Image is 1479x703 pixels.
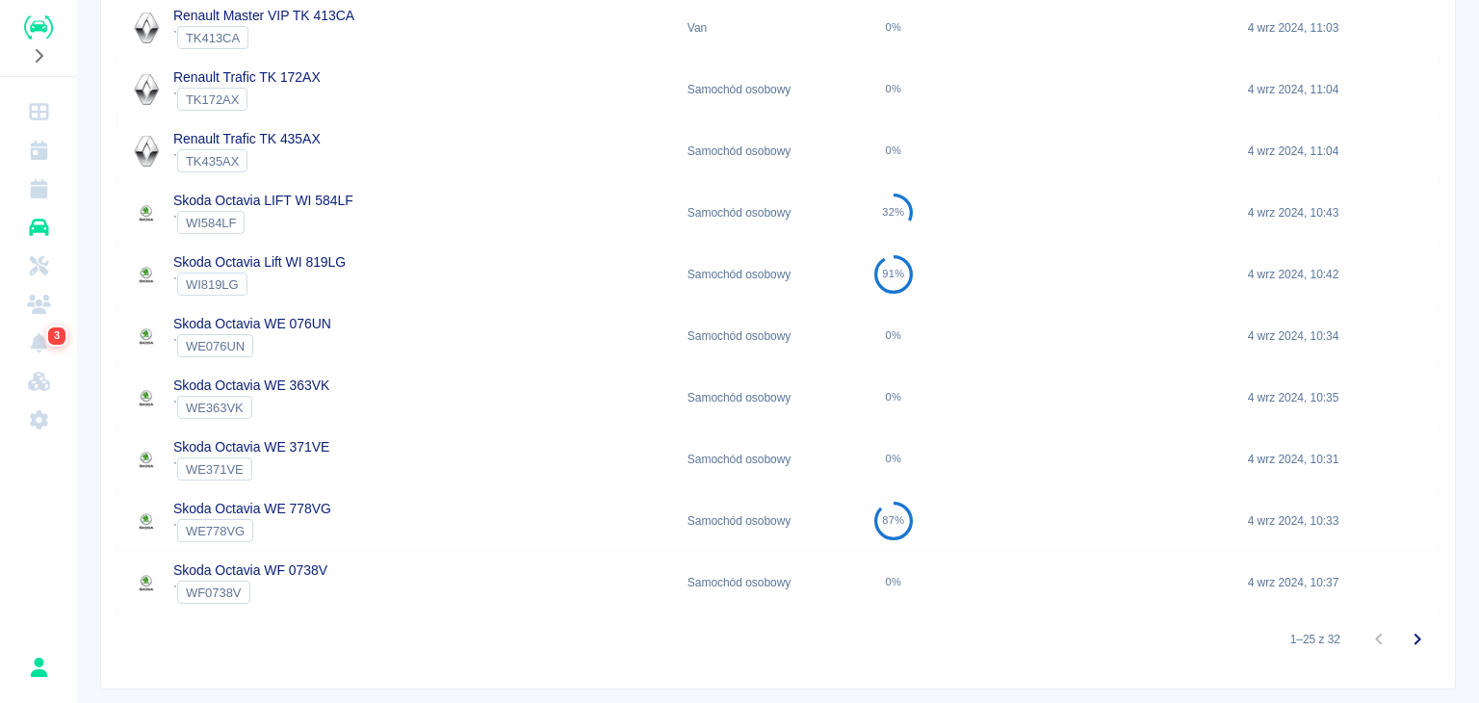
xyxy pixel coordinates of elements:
[24,15,53,39] img: Renthelp
[178,31,247,45] span: TK413CA
[173,501,331,516] a: Skoda Octavia WE 778VG
[8,208,69,247] a: Flota
[173,378,329,393] a: Skoda Octavia WE 363VK
[885,329,901,342] div: 0%
[178,216,244,230] span: WI584LF
[173,69,321,85] a: Renault Trafic TK 172AX
[1238,244,1425,305] div: 4 wrz 2024, 10:42
[173,439,329,455] a: Skoda Octavia WE 371VE
[173,149,321,172] div: `
[178,277,246,292] span: WI819LG
[8,285,69,324] a: Klienci
[678,429,865,490] div: Samochód osobowy
[8,92,69,131] a: Dashboard
[127,317,166,355] img: Image
[173,254,346,270] a: Skoda Octavia Lift WI 819LG
[8,131,69,169] a: Kalendarz
[885,576,901,588] div: 0%
[178,92,246,107] span: TK172AX
[1238,182,1425,244] div: 4 wrz 2024, 10:43
[1238,552,1425,613] div: 4 wrz 2024, 10:37
[678,182,865,244] div: Samochód osobowy
[178,401,251,415] span: WE363VK
[173,273,346,296] div: `
[678,305,865,367] div: Samochód osobowy
[1238,120,1425,182] div: 4 wrz 2024, 11:04
[678,367,865,429] div: Samochód osobowy
[678,59,865,120] div: Samochód osobowy
[178,524,252,538] span: WE778VG
[178,586,249,600] span: WF0738V
[173,457,329,481] div: `
[178,154,246,169] span: TK435AX
[127,255,166,294] img: Image
[1398,620,1437,659] button: Przejdź do następnej strony
[18,647,59,688] button: Paweł Dróżdż
[173,8,354,23] a: Renault Master VIP TK 413CA
[127,132,166,170] img: Image
[882,206,904,219] div: 32%
[8,401,69,439] a: Ustawienia
[8,362,69,401] a: Widget WWW
[173,131,321,146] a: Renault Trafic TK 435AX
[885,391,901,404] div: 0%
[885,83,901,95] div: 0%
[8,169,69,208] a: Rezerwacje
[178,339,252,353] span: WE076UN
[173,316,331,331] a: Skoda Octavia WE 076UN
[127,378,166,417] img: Image
[1238,59,1425,120] div: 4 wrz 2024, 11:04
[882,268,904,280] div: 91%
[173,581,327,604] div: `
[50,326,64,346] span: 3
[8,247,69,285] a: Serwisy
[1290,631,1340,648] p: 1–25 z 32
[885,21,901,34] div: 0%
[1238,490,1425,552] div: 4 wrz 2024, 10:33
[173,88,321,111] div: `
[127,440,166,479] img: Image
[173,396,329,419] div: `
[882,514,904,527] div: 87%
[127,502,166,540] img: Image
[678,244,865,305] div: Samochód osobowy
[1238,367,1425,429] div: 4 wrz 2024, 10:35
[178,462,251,477] span: WE371VE
[1238,305,1425,367] div: 4 wrz 2024, 10:34
[173,519,331,542] div: `
[678,120,865,182] div: Samochód osobowy
[173,562,327,578] a: Skoda Octavia WF 0738V
[8,324,69,362] a: Powiadomienia
[173,26,354,49] div: `
[127,70,166,109] img: Image
[173,211,353,234] div: `
[1238,429,1425,490] div: 4 wrz 2024, 10:31
[127,194,166,232] img: Image
[678,552,865,613] div: Samochód osobowy
[885,453,901,465] div: 0%
[127,563,166,602] img: Image
[678,490,865,552] div: Samochód osobowy
[173,334,331,357] div: `
[127,9,166,47] img: Image
[24,43,53,68] button: Rozwiń nawigację
[885,144,901,157] div: 0%
[173,193,353,208] a: Skoda Octavia LIFT WI 584LF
